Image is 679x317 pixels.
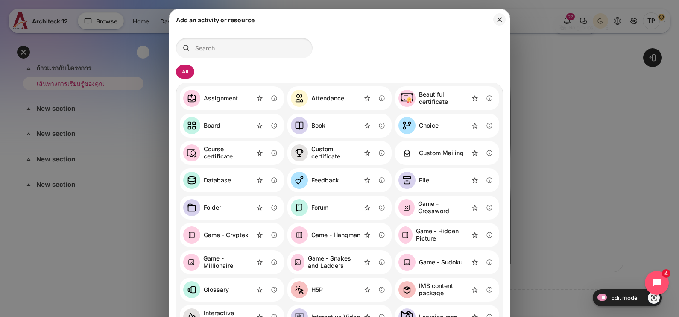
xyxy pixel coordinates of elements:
[180,86,284,110] div: Assignment
[183,281,229,298] a: Glossary
[493,13,506,26] button: Close
[361,147,374,159] button: Star Custom certificate activity
[395,278,499,302] div: IMS content package
[468,283,481,296] button: Star IMS content package activity
[183,226,249,244] a: Game - Cryptex
[311,122,325,129] div: Book
[361,119,374,132] button: Star Book activity
[398,172,429,189] a: File
[398,254,462,271] a: Game - Sudoku
[180,278,284,302] div: Glossary
[287,223,392,247] div: Game - Hangman
[468,256,481,269] button: Star Game - Sudoku activity
[395,114,499,138] div: Choice
[180,223,284,247] div: Game - Cryptex
[398,281,468,298] a: IMS content package
[176,38,313,58] input: Search
[468,147,481,159] button: Star Custom Mailing activity
[287,114,392,138] div: Book
[180,250,284,274] div: Game - Millionaire
[253,256,266,269] button: Star Game - Millionaire activity
[183,254,253,271] a: Game - Millionaire
[183,90,238,107] a: Assignment
[287,168,392,192] div: Feedback
[395,141,499,165] div: Custom Mailing
[180,168,284,192] div: Database
[361,201,374,214] button: Star Forum activity
[311,286,323,294] div: H5P
[395,250,499,274] div: Game - Sudoku
[204,122,220,129] div: Board
[361,92,374,105] button: Star Attendance activity
[419,91,468,106] div: Beautiful certificate
[398,226,468,244] a: Game - Hidden Picture
[253,119,266,132] button: Star Board activity
[183,144,253,161] a: Course certificate
[204,95,238,102] div: Assignment
[204,232,249,239] div: Game - Cryptex
[176,65,194,79] a: Default activities
[468,201,481,214] button: Star Game - Crossword activity
[287,196,392,220] div: Forum
[395,223,499,247] div: Game - Hidden Picture
[287,141,392,165] div: Custom certificate
[204,146,253,160] div: Course certificate
[204,177,231,184] div: Database
[176,15,255,24] h5: Add an activity or resource
[361,256,374,269] button: Star Game - Snakes and Ladders activity
[291,226,360,244] a: Game - Hangman
[180,196,284,220] div: Folder
[395,86,499,110] div: Beautiful certificate
[311,95,344,102] div: Attendance
[398,144,464,161] a: Custom Mailing
[311,146,361,160] div: Custom certificate
[253,201,266,214] button: Star Folder activity
[361,174,374,187] button: Star Feedback activity
[180,141,284,165] div: Course certificate
[308,255,361,270] div: Game - Snakes and Ladders
[419,282,468,297] div: IMS content package
[291,254,361,271] a: Game - Snakes and Ladders
[291,281,323,298] a: H5P
[203,255,253,270] div: Game - Millionaire
[204,204,221,211] div: Folder
[416,228,468,242] div: Game - Hidden Picture
[468,174,481,187] button: Star File activity
[419,150,464,157] div: Custom Mailing
[253,92,266,105] button: Star Assignment activity
[419,259,462,266] div: Game - Sudoku
[287,86,392,110] div: Attendance
[395,168,499,192] div: File
[468,92,481,105] button: Star Beautiful certificate activity
[253,283,266,296] button: Star Glossary activity
[253,147,266,159] button: Star Course certificate activity
[287,278,392,302] div: H5P
[419,177,429,184] div: File
[311,204,328,211] div: Forum
[291,144,361,161] a: Custom certificate
[311,177,339,184] div: Feedback
[395,196,499,220] div: Game - Crossword
[468,119,481,132] button: Star Choice activity
[287,250,392,274] div: Game - Snakes and Ladders
[291,199,328,216] a: Forum
[418,200,468,215] div: Game - Crossword
[291,172,339,189] a: Feedback
[183,199,221,216] a: Folder
[361,229,374,241] button: Star Game - Hangman activity
[253,229,266,241] button: Star Game - Cryptex activity
[468,229,481,241] button: Star Game - Hidden Picture activity
[180,114,284,138] div: Board
[253,174,266,187] button: Star Database activity
[419,122,439,129] div: Choice
[398,117,439,134] a: Choice
[361,283,374,296] button: Star H5P activity
[204,286,229,294] div: Glossary
[311,232,360,239] div: Game - Hangman
[398,90,468,107] a: Beautiful certificate
[291,90,344,107] a: Attendance
[183,172,231,189] a: Database
[398,199,468,216] a: Game - Crossword
[183,117,220,134] a: Board
[291,117,325,134] a: Book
